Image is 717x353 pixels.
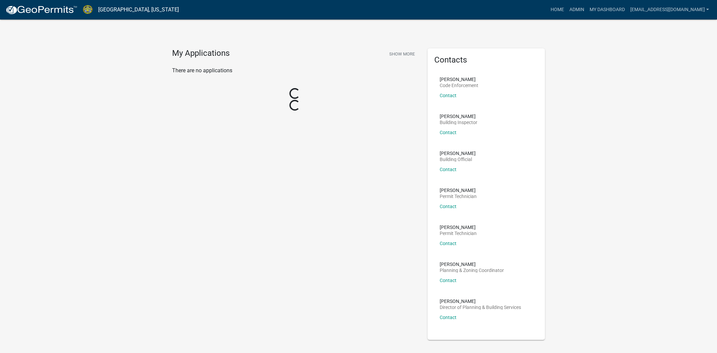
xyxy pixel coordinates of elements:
button: Show More [387,48,417,60]
p: Permit Technician [440,194,477,199]
a: Home [548,3,567,16]
p: Director of Planning & Building Services [440,305,521,310]
a: Contact [440,315,456,320]
a: Contact [440,204,456,209]
a: Admin [567,3,587,16]
p: Building Official [440,157,476,162]
p: [PERSON_NAME] [440,225,477,230]
img: Jasper County, South Carolina [83,5,93,14]
a: [EMAIL_ADDRESS][DOMAIN_NAME] [628,3,712,16]
h5: Contacts [434,55,539,65]
p: There are no applications [172,67,417,75]
p: Code Enforcement [440,83,478,88]
a: Contact [440,278,456,283]
p: Permit Technician [440,231,477,236]
a: Contact [440,241,456,246]
p: [PERSON_NAME] [440,262,504,267]
p: [PERSON_NAME] [440,299,521,304]
p: [PERSON_NAME] [440,151,476,156]
h4: My Applications [172,48,230,58]
a: Contact [440,93,456,98]
p: Planning & Zoning Coordinator [440,268,504,273]
a: [GEOGRAPHIC_DATA], [US_STATE] [98,4,179,15]
a: My Dashboard [587,3,628,16]
p: [PERSON_NAME] [440,188,477,193]
a: Contact [440,130,456,135]
a: Contact [440,167,456,172]
p: Building Inspector [440,120,477,125]
p: [PERSON_NAME] [440,114,477,119]
p: [PERSON_NAME] [440,77,478,82]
